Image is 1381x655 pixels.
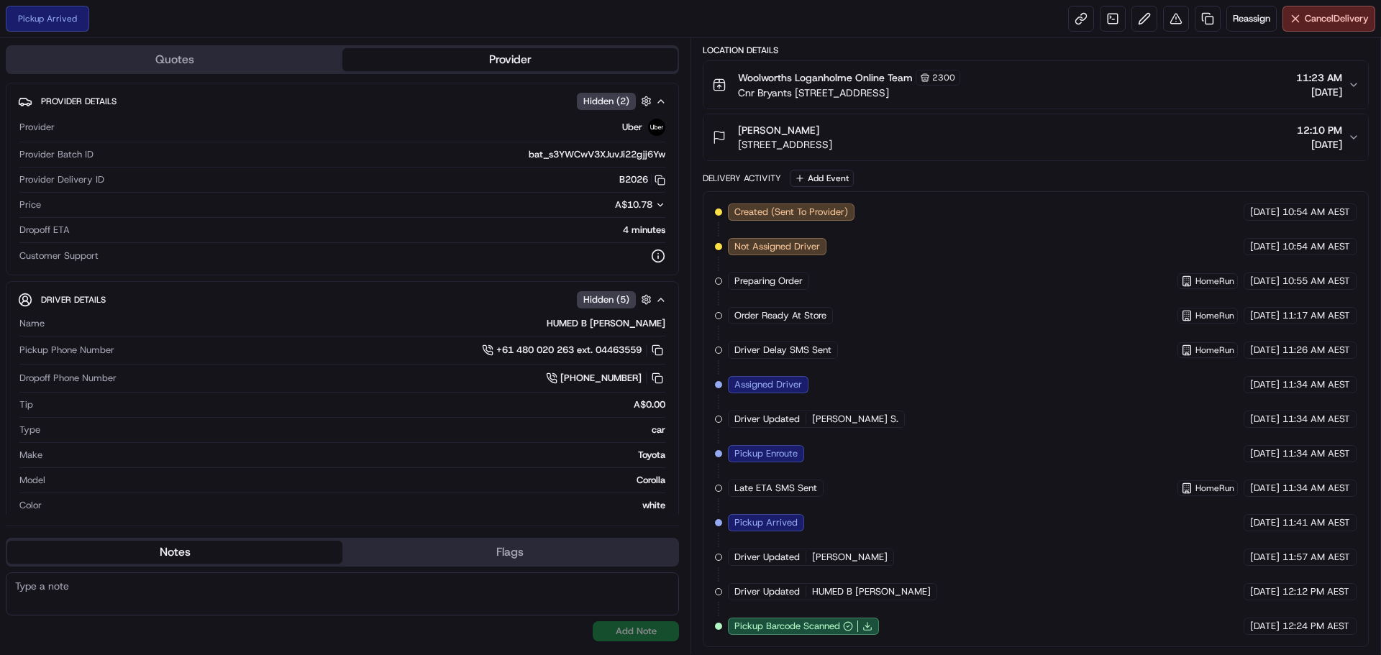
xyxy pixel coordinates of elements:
span: 11:57 AM AEST [1282,551,1350,564]
span: Knowledge Base [29,209,110,223]
span: Cnr Bryants [STREET_ADDRESS] [738,86,960,100]
div: Corolla [51,474,665,487]
div: We're available if you need us! [49,152,182,163]
span: Late ETA SMS Sent [734,482,817,495]
span: [DATE] [1250,344,1280,357]
span: Provider Details [41,96,117,107]
span: HUMED B [PERSON_NAME] [812,585,931,598]
a: 💻API Documentation [116,203,237,229]
button: Notes [7,541,342,564]
span: Dropoff ETA [19,224,70,237]
span: [PHONE_NUMBER] [560,372,642,385]
button: Provider [342,48,678,71]
div: Location Details [703,45,1369,56]
span: 11:41 AM AEST [1282,516,1350,529]
span: Driver Delay SMS Sent [734,344,831,357]
span: 10:54 AM AEST [1282,240,1350,253]
span: 10:54 AM AEST [1282,206,1350,219]
span: Pickup Arrived [734,516,798,529]
span: Uber [622,121,642,134]
span: 12:24 PM AEST [1282,620,1349,633]
button: Flags [342,541,678,564]
span: Driver Updated [734,413,800,426]
button: Add Event [790,170,854,187]
span: [DATE] [1250,240,1280,253]
div: Toyota [48,449,665,462]
div: Delivery Activity [703,173,781,184]
span: [DATE] [1250,620,1280,633]
span: [DATE] [1250,275,1280,288]
span: API Documentation [136,209,231,223]
span: 11:34 AM AEST [1282,447,1350,460]
span: [DATE] [1250,206,1280,219]
span: Color [19,499,42,512]
button: Driver DetailsHidden (5) [18,288,667,311]
span: HomeRun [1195,275,1234,287]
span: Preparing Order [734,275,803,288]
span: [PERSON_NAME] [738,123,819,137]
img: Nash [14,14,43,43]
div: 📗 [14,210,26,221]
span: 11:17 AM AEST [1282,309,1350,322]
span: Assigned Driver [734,378,802,391]
span: Pickup Phone Number [19,344,114,357]
button: Provider DetailsHidden (2) [18,89,667,113]
span: Pylon [143,244,174,255]
span: HomeRun [1195,344,1234,356]
span: 11:23 AM [1296,70,1342,85]
span: [PERSON_NAME] [812,551,888,564]
a: +61 480 020 263 ext. 04463559 [482,342,665,358]
span: Driver Updated [734,551,800,564]
span: 2300 [932,72,955,83]
span: Provider [19,121,55,134]
div: car [46,423,665,436]
button: Quotes [7,48,342,71]
div: Start new chat [49,137,236,152]
span: HomeRun [1195,310,1234,321]
span: 12:12 PM AEST [1282,585,1349,598]
span: Woolworths Loganholme Online Team [738,70,913,85]
span: Hidden ( 5 ) [583,293,629,306]
span: [DATE] [1250,551,1280,564]
span: [STREET_ADDRESS] [738,137,832,152]
button: Hidden (5) [577,290,655,308]
span: [DATE] [1250,378,1280,391]
span: Created (Sent To Provider) [734,206,848,219]
span: Not Assigned Driver [734,240,820,253]
div: HUMED B [PERSON_NAME] [50,317,665,330]
a: 📗Knowledge Base [9,203,116,229]
img: uber-new-logo.jpeg [648,119,665,136]
img: 1736555255976-a54dd68f-1ca7-489b-9aae-adbdc363a1c4 [14,137,40,163]
span: bat_s3YWCwV3XJuvJi22gjj6Yw [529,148,665,161]
span: [DATE] [1250,309,1280,322]
button: Hidden (2) [577,92,655,110]
div: 4 minutes [76,224,665,237]
button: CancelDelivery [1282,6,1375,32]
a: [PHONE_NUMBER] [546,370,665,386]
span: Provider Delivery ID [19,173,104,186]
span: Reassign [1233,12,1270,25]
span: A$10.78 [615,198,652,211]
button: Woolworths Loganholme Online Team2300Cnr Bryants [STREET_ADDRESS]11:23 AM[DATE] [703,61,1368,109]
span: [DATE] [1250,516,1280,529]
span: [DATE] [1296,85,1342,99]
span: 10:55 AM AEST [1282,275,1350,288]
button: [PERSON_NAME][STREET_ADDRESS]12:10 PM[DATE] [703,114,1368,160]
span: Driver Details [41,294,106,306]
div: white [47,499,665,512]
span: 12:10 PM [1297,123,1342,137]
p: Welcome 👋 [14,58,262,81]
span: 11:34 AM AEST [1282,378,1350,391]
span: Dropoff Phone Number [19,372,117,385]
span: 11:26 AM AEST [1282,344,1350,357]
span: Model [19,474,45,487]
button: Pickup Barcode Scanned [734,620,853,633]
button: Start new chat [245,142,262,159]
span: Hidden ( 2 ) [583,95,629,108]
span: [DATE] [1250,585,1280,598]
span: +61 480 020 263 ext. 04463559 [496,344,642,357]
button: Reassign [1226,6,1277,32]
span: Type [19,423,40,436]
